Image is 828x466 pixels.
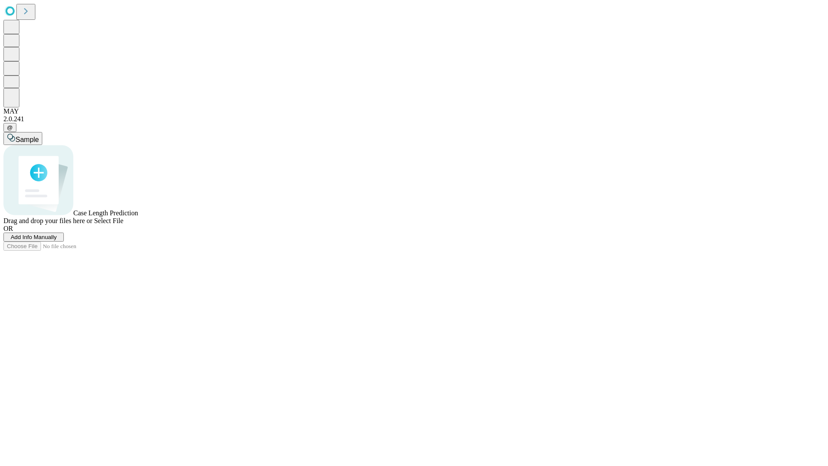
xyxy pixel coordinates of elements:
span: Select File [94,217,123,224]
div: MAY [3,107,825,115]
span: Case Length Prediction [73,209,138,217]
span: Drag and drop your files here or [3,217,92,224]
div: 2.0.241 [3,115,825,123]
span: OR [3,225,13,232]
span: Add Info Manually [11,234,57,240]
button: @ [3,123,16,132]
button: Add Info Manually [3,233,64,242]
span: @ [7,124,13,131]
span: Sample [16,136,39,143]
button: Sample [3,132,42,145]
